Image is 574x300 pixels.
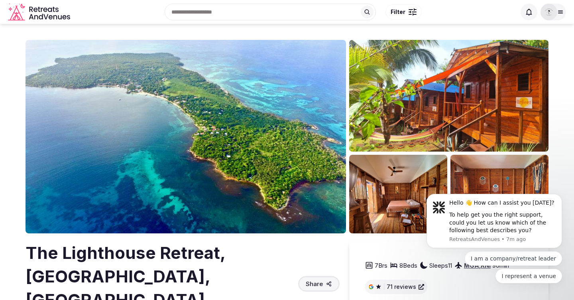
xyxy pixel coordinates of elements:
img: Venue cover photo [26,40,346,233]
img: the-lighthouse-hotel [543,6,554,18]
span: | [383,283,385,291]
img: Venue gallery photo [349,40,548,152]
button: Filter [385,4,422,20]
span: Filter [391,8,405,16]
span: 8 Beds [399,261,417,270]
span: 7 Brs [375,261,387,270]
svg: Retreats and Venues company logo [8,3,72,21]
a: |71 reviews [368,283,424,291]
a: Visit the homepage [8,3,72,21]
span: 71 reviews [387,283,416,291]
img: Venue gallery photo [349,155,447,233]
span: Share [306,280,323,288]
img: Venue gallery photo [450,155,548,233]
button: Share [298,276,340,292]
